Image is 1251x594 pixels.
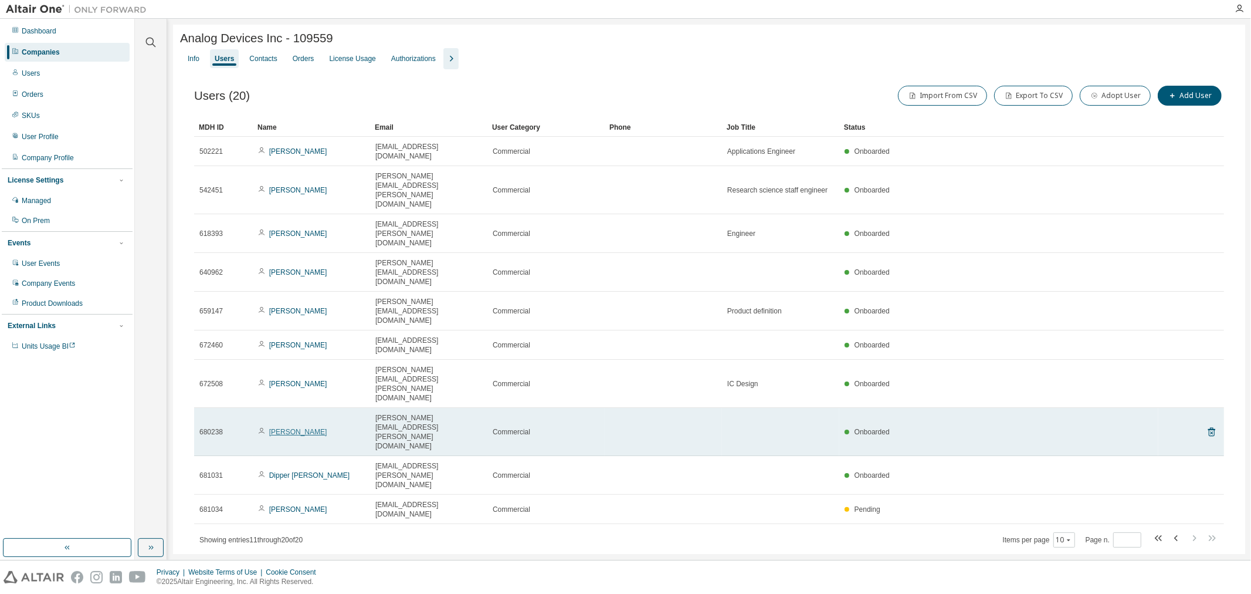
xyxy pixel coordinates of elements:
span: 502221 [199,147,223,156]
span: Engineer [727,229,755,238]
div: Privacy [157,568,188,577]
span: Onboarded [855,428,890,436]
span: [EMAIL_ADDRESS][DOMAIN_NAME] [375,500,482,519]
span: 680238 [199,427,223,437]
span: [PERSON_NAME][EMAIL_ADDRESS][PERSON_NAME][DOMAIN_NAME] [375,365,482,403]
a: [PERSON_NAME] [269,230,327,238]
span: Onboarded [855,230,890,238]
div: Status [844,118,1154,137]
img: facebook.svg [71,571,83,583]
a: Dipper [PERSON_NAME] [269,471,350,480]
span: Analog Devices Inc - 109559 [180,32,333,45]
img: altair_logo.svg [4,571,64,583]
span: 542451 [199,185,223,195]
span: Onboarded [855,471,890,480]
div: Job Title [727,118,835,137]
span: Product definition [727,306,782,316]
img: linkedin.svg [110,571,122,583]
span: Commercial [493,471,530,480]
div: User Profile [22,132,59,141]
span: [EMAIL_ADDRESS][DOMAIN_NAME] [375,336,482,355]
span: Commercial [493,185,530,195]
span: Pending [855,505,880,514]
span: [PERSON_NAME][EMAIL_ADDRESS][DOMAIN_NAME] [375,258,482,286]
img: Altair One [6,4,152,15]
span: Commercial [493,229,530,238]
span: Commercial [493,427,530,437]
button: Adopt User [1080,86,1151,106]
span: 672508 [199,379,223,389]
span: Commercial [493,147,530,156]
span: Commercial [493,340,530,350]
button: 10 [1056,535,1072,545]
a: [PERSON_NAME] [269,307,327,315]
span: Onboarded [855,307,890,315]
span: [PERSON_NAME][EMAIL_ADDRESS][PERSON_NAME][DOMAIN_NAME] [375,413,482,451]
div: On Prem [22,216,50,225]
img: instagram.svg [90,571,103,583]
span: 659147 [199,306,223,316]
div: Orders [22,90,43,99]
div: Product Downloads [22,299,83,308]
span: [PERSON_NAME][EMAIL_ADDRESS][DOMAIN_NAME] [375,297,482,325]
div: Website Terms of Use [188,568,266,577]
a: [PERSON_NAME] [269,341,327,349]
span: IC Design [727,379,758,389]
div: License Usage [329,54,375,63]
span: Items per page [1003,532,1075,548]
div: Dashboard [22,26,56,36]
div: Name [257,118,365,137]
span: 640962 [199,268,223,277]
div: Company Profile [22,153,74,163]
span: Onboarded [855,380,890,388]
span: Applications Engineer [727,147,795,156]
p: © 2025 Altair Engineering, Inc. All Rights Reserved. [157,577,323,587]
span: Commercial [493,306,530,316]
span: Onboarded [855,268,890,276]
span: Showing entries 11 through 20 of 20 [199,536,303,544]
div: MDH ID [199,118,248,137]
span: [EMAIL_ADDRESS][DOMAIN_NAME] [375,142,482,161]
div: Authorizations [391,54,436,63]
div: Email [375,118,483,137]
div: Contacts [249,54,277,63]
span: Commercial [493,379,530,389]
a: [PERSON_NAME] [269,505,327,514]
span: Commercial [493,268,530,277]
button: Add User [1158,86,1222,106]
span: Page n. [1086,532,1141,548]
div: External Links [8,321,56,330]
div: User Category [492,118,600,137]
span: Onboarded [855,341,890,349]
div: Phone [609,118,717,137]
button: Import From CSV [898,86,987,106]
span: [EMAIL_ADDRESS][PERSON_NAME][DOMAIN_NAME] [375,220,482,248]
span: [PERSON_NAME][EMAIL_ADDRESS][PERSON_NAME][DOMAIN_NAME] [375,171,482,209]
span: 672460 [199,340,223,350]
div: License Settings [8,176,63,185]
span: [EMAIL_ADDRESS][PERSON_NAME][DOMAIN_NAME] [375,461,482,490]
span: 681034 [199,505,223,514]
div: User Events [22,259,60,268]
span: Onboarded [855,186,890,194]
div: Users [22,69,40,78]
div: Companies [22,48,60,57]
span: Commercial [493,505,530,514]
span: Onboarded [855,147,890,156]
div: SKUs [22,111,40,120]
div: Cookie Consent [266,568,323,577]
div: Orders [293,54,314,63]
span: Units Usage BI [22,342,76,350]
div: Company Events [22,279,75,288]
span: Research science staff engineer [727,185,828,195]
a: [PERSON_NAME] [269,186,327,194]
span: Users (20) [194,89,250,103]
div: Managed [22,196,51,205]
div: Info [188,54,199,63]
a: [PERSON_NAME] [269,268,327,276]
span: 681031 [199,471,223,480]
img: youtube.svg [129,571,146,583]
div: Events [8,238,30,248]
div: Users [215,54,234,63]
a: [PERSON_NAME] [269,428,327,436]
